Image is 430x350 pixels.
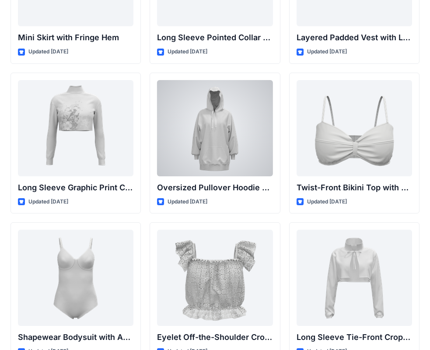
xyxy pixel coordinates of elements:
p: Oversized Pullover Hoodie with Front Pocket [157,182,273,194]
p: Long Sleeve Graphic Print Cropped Turtleneck [18,182,133,194]
p: Updated [DATE] [307,197,347,206]
a: Eyelet Off-the-Shoulder Crop Top with Ruffle Straps [157,230,273,326]
p: Layered Padded Vest with Long Sleeve Top [297,31,412,44]
a: Long Sleeve Graphic Print Cropped Turtleneck [18,80,133,176]
p: Twist-Front Bikini Top with Thin Straps [297,182,412,194]
p: Updated [DATE] [168,197,207,206]
p: Long Sleeve Pointed Collar Button-Up Shirt [157,31,273,44]
p: Updated [DATE] [307,47,347,56]
p: Long Sleeve Tie-Front Cropped Shrug [297,331,412,343]
a: Oversized Pullover Hoodie with Front Pocket [157,80,273,176]
p: Updated [DATE] [168,47,207,56]
p: Eyelet Off-the-Shoulder Crop Top with Ruffle Straps [157,331,273,343]
p: Mini Skirt with Fringe Hem [18,31,133,44]
p: Updated [DATE] [28,47,68,56]
a: Twist-Front Bikini Top with Thin Straps [297,80,412,176]
p: Shapewear Bodysuit with Adjustable Straps [18,331,133,343]
p: Updated [DATE] [28,197,68,206]
a: Shapewear Bodysuit with Adjustable Straps [18,230,133,326]
a: Long Sleeve Tie-Front Cropped Shrug [297,230,412,326]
